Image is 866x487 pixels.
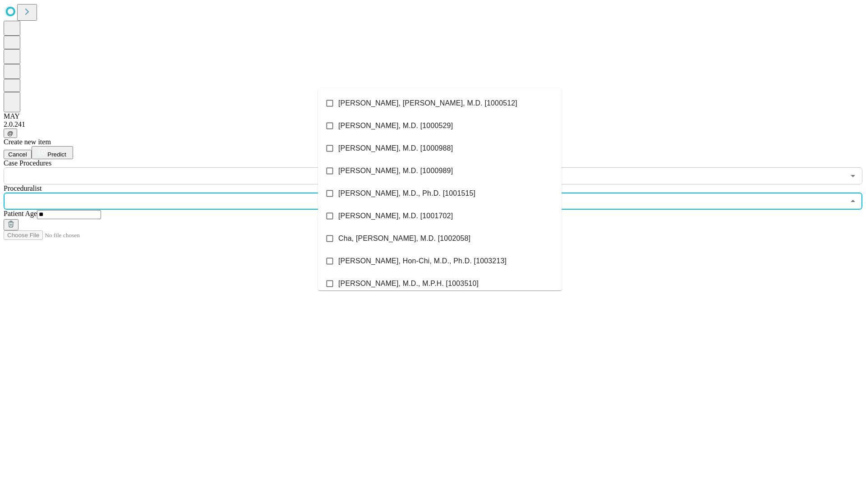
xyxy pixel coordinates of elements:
[4,210,37,217] span: Patient Age
[338,233,470,244] span: Cha, [PERSON_NAME], M.D. [1002058]
[338,256,507,266] span: [PERSON_NAME], Hon-Chi, M.D., Ph.D. [1003213]
[338,278,479,289] span: [PERSON_NAME], M.D., M.P.H. [1003510]
[4,112,862,120] div: MAY
[847,170,859,182] button: Open
[338,98,517,109] span: [PERSON_NAME], [PERSON_NAME], M.D. [1000512]
[338,143,453,154] span: [PERSON_NAME], M.D. [1000988]
[4,120,862,129] div: 2.0.241
[338,165,453,176] span: [PERSON_NAME], M.D. [1000989]
[338,211,453,221] span: [PERSON_NAME], M.D. [1001702]
[4,138,51,146] span: Create new item
[338,188,475,199] span: [PERSON_NAME], M.D., Ph.D. [1001515]
[47,151,66,158] span: Predict
[847,195,859,207] button: Close
[4,184,41,192] span: Proceduralist
[7,130,14,137] span: @
[8,151,27,158] span: Cancel
[338,120,453,131] span: [PERSON_NAME], M.D. [1000529]
[4,159,51,167] span: Scheduled Procedure
[32,146,73,159] button: Predict
[4,129,17,138] button: @
[4,150,32,159] button: Cancel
